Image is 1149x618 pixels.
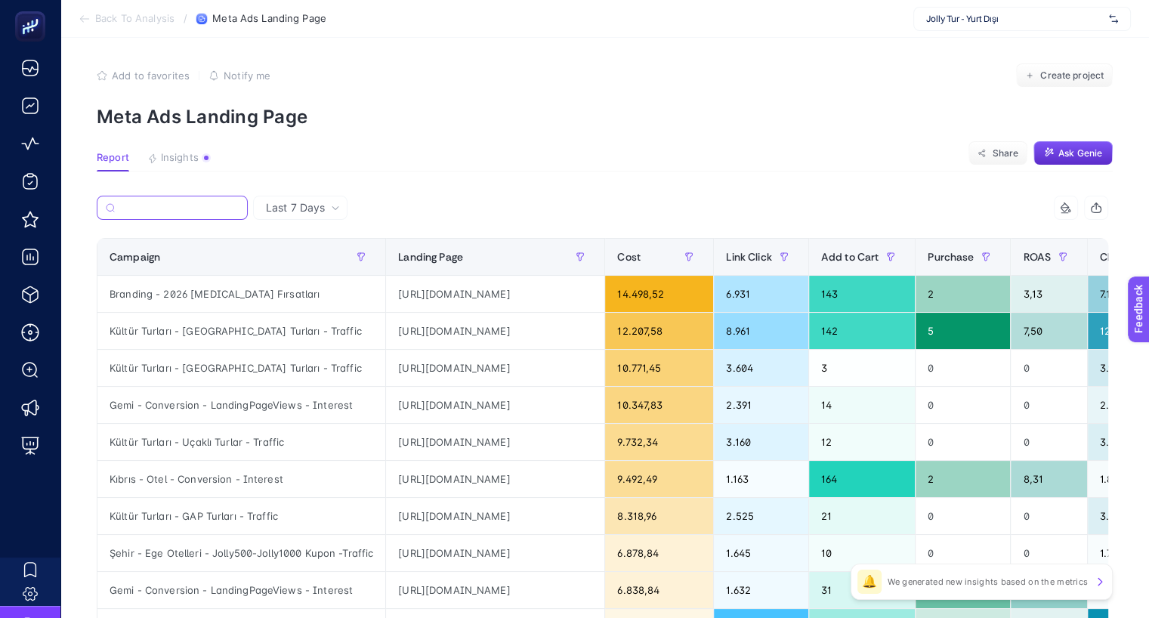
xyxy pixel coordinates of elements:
[9,5,57,17] span: Feedback
[398,251,463,263] span: Landing Page
[386,387,604,423] div: [URL][DOMAIN_NAME]
[97,313,385,349] div: Kültür Turları - [GEOGRAPHIC_DATA] Turları - Traffic
[714,350,808,386] div: 3.604
[916,535,1010,571] div: 0
[809,535,916,571] div: 10
[605,498,713,534] div: 8.318,96
[916,461,1010,497] div: 2
[97,461,385,497] div: Kıbrıs - Otel - Conversion - Interest
[386,498,604,534] div: [URL][DOMAIN_NAME]
[916,313,1010,349] div: 5
[916,387,1010,423] div: 0
[968,141,1027,165] button: Share
[1011,387,1087,423] div: 0
[1109,11,1118,26] img: svg%3e
[97,535,385,571] div: Şehir - Ege Otelleri - Jolly500-Jolly1000 Kupon -Traffic
[212,13,326,25] span: Meta Ads Landing Page
[97,70,190,82] button: Add to favorites
[97,498,385,534] div: Kültür Turları - GAP Turları - Traffic
[809,461,916,497] div: 164
[714,276,808,312] div: 6.931
[97,152,129,164] span: Report
[112,70,190,82] span: Add to favorites
[1023,251,1051,263] span: ROAS
[386,350,604,386] div: [URL][DOMAIN_NAME]
[605,313,713,349] div: 12.207,58
[121,202,239,214] input: Search
[809,498,916,534] div: 21
[1011,461,1087,497] div: 8,31
[184,12,187,24] span: /
[386,535,604,571] div: [URL][DOMAIN_NAME]
[1011,313,1087,349] div: 7,50
[97,350,385,386] div: Kültür Turları - [GEOGRAPHIC_DATA] Turları - Traffic
[386,461,604,497] div: [URL][DOMAIN_NAME]
[1011,498,1087,534] div: 0
[1011,535,1087,571] div: 0
[714,498,808,534] div: 2.525
[714,313,808,349] div: 8.961
[605,350,713,386] div: 10.771,45
[386,313,604,349] div: [URL][DOMAIN_NAME]
[97,424,385,460] div: Kültür Turları - Uçaklı Turlar - Traffic
[916,424,1010,460] div: 0
[1033,141,1113,165] button: Ask Genie
[617,251,641,263] span: Cost
[857,570,882,594] div: 🔔
[809,572,916,608] div: 31
[992,147,1018,159] span: Share
[97,276,385,312] div: Branding - 2026 [MEDICAL_DATA] Fırsatları
[161,152,199,164] span: Insights
[714,424,808,460] div: 3.160
[95,13,175,25] span: Back To Analysis
[208,70,270,82] button: Notify me
[809,387,916,423] div: 14
[821,251,879,263] span: Add to Cart
[916,498,1010,534] div: 0
[97,106,1113,128] p: Meta Ads Landing Page
[1011,424,1087,460] div: 0
[1058,147,1102,159] span: Ask Genie
[714,535,808,571] div: 1.645
[266,200,325,215] span: Last 7 Days
[97,387,385,423] div: Gemi - Conversion - LandingPageViews - Interest
[1011,350,1087,386] div: 0
[916,276,1010,312] div: 2
[1016,63,1113,88] button: Create project
[714,572,808,608] div: 1.632
[110,251,160,263] span: Campaign
[605,535,713,571] div: 6.878,84
[809,424,916,460] div: 12
[714,387,808,423] div: 2.391
[605,572,713,608] div: 6.838,84
[916,350,1010,386] div: 0
[605,387,713,423] div: 10.347,83
[714,461,808,497] div: 1.163
[726,251,771,263] span: Link Click
[809,350,916,386] div: 3
[809,313,916,349] div: 142
[605,461,713,497] div: 9.492,49
[928,251,974,263] span: Purchase
[386,572,604,608] div: [URL][DOMAIN_NAME]
[224,70,270,82] span: Notify me
[888,576,1088,588] p: We generated new insights based on the metrics
[97,572,385,608] div: Gemi - Conversion - LandingPageViews - Interest
[926,13,1103,25] span: Jolly Tur - Yurt Dışı
[809,276,916,312] div: 143
[386,424,604,460] div: [URL][DOMAIN_NAME]
[1040,70,1104,82] span: Create project
[605,424,713,460] div: 9.732,34
[386,276,604,312] div: [URL][DOMAIN_NAME]
[605,276,713,312] div: 14.498,52
[1011,276,1087,312] div: 3,13
[1100,251,1129,263] span: Clicks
